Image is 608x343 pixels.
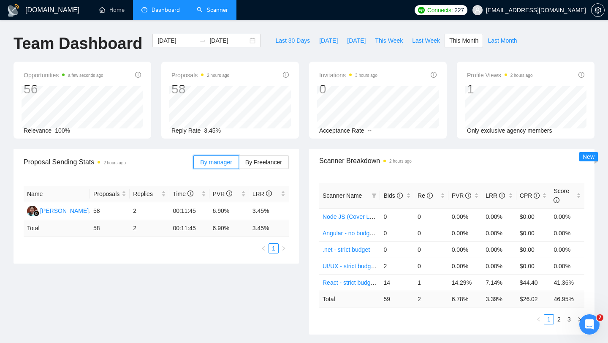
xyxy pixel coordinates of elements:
[482,241,516,258] td: 0.00%
[550,274,584,291] td: 41.36%
[544,314,554,324] li: 1
[90,202,130,220] td: 58
[281,246,286,251] span: right
[380,274,414,291] td: 14
[380,291,414,307] td: 59
[375,36,403,45] span: This Week
[427,5,453,15] span: Connects:
[448,258,483,274] td: 0.00%
[448,208,483,225] td: 0.00%
[414,274,448,291] td: 1
[245,159,282,166] span: By Freelancer
[269,243,279,253] li: 1
[372,193,377,198] span: filter
[279,243,289,253] li: Next Page
[414,291,448,307] td: 2
[467,81,533,97] div: 1
[427,193,433,199] span: info-circle
[482,225,516,241] td: 0.00%
[418,7,425,14] img: upwork-logo.png
[266,191,272,196] span: info-circle
[380,208,414,225] td: 0
[368,127,372,134] span: --
[597,314,603,321] span: 7
[544,315,554,324] a: 1
[407,34,445,47] button: Last Week
[380,258,414,274] td: 2
[14,34,142,54] h1: Team Dashboard
[412,36,440,45] span: Last Week
[554,315,564,324] a: 2
[171,127,201,134] span: Reply Rate
[271,34,315,47] button: Last 30 Days
[24,186,90,202] th: Name
[187,191,193,196] span: info-circle
[448,291,483,307] td: 6.78 %
[536,317,541,322] span: left
[141,7,147,13] span: dashboard
[249,220,289,237] td: 3.45 %
[24,81,103,97] div: 56
[449,36,478,45] span: This Month
[323,192,362,199] span: Scanner Name
[534,193,540,199] span: info-circle
[93,189,120,199] span: Proposals
[133,189,160,199] span: Replies
[171,81,229,97] div: 58
[448,241,483,258] td: 0.00%
[578,72,584,78] span: info-circle
[24,127,52,134] span: Relevance
[323,213,391,220] a: Node JS (Cover Letter #2)
[226,191,232,196] span: info-circle
[467,70,533,80] span: Profile Views
[583,153,594,160] span: New
[554,197,559,203] span: info-circle
[27,206,38,216] img: YP
[550,225,584,241] td: 0.00%
[389,159,412,163] time: 2 hours ago
[103,161,126,165] time: 2 hours ago
[204,127,221,134] span: 3.45%
[516,208,551,225] td: $0.00
[554,314,564,324] li: 2
[454,5,464,15] span: 227
[564,314,574,324] li: 3
[55,127,70,134] span: 100%
[414,208,448,225] td: 0
[467,127,552,134] span: Only exclusive agency members
[319,36,338,45] span: [DATE]
[40,206,89,215] div: [PERSON_NAME]
[579,314,600,335] iframe: Intercom live chat
[486,192,505,199] span: LRR
[499,193,505,199] span: info-circle
[169,202,209,220] td: 00:11:45
[482,274,516,291] td: 7.14%
[482,258,516,274] td: 0.00%
[475,7,480,13] span: user
[431,72,437,78] span: info-circle
[173,191,193,197] span: Time
[574,314,584,324] li: Next Page
[592,7,604,14] span: setting
[574,314,584,324] button: right
[383,192,402,199] span: Bids
[24,220,90,237] td: Total
[516,241,551,258] td: $0.00
[24,70,103,80] span: Opportunities
[465,193,471,199] span: info-circle
[319,155,584,166] span: Scanner Breakdown
[130,186,169,202] th: Replies
[319,291,380,307] td: Total
[261,246,266,251] span: left
[418,192,433,199] span: Re
[550,258,584,274] td: 0.00%
[448,274,483,291] td: 14.29%
[269,244,278,253] a: 1
[249,202,289,220] td: 3.45%
[516,291,551,307] td: $ 26.02
[319,70,377,80] span: Invitations
[483,34,521,47] button: Last Month
[99,6,125,14] a: homeHome
[258,243,269,253] button: left
[209,36,248,45] input: End date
